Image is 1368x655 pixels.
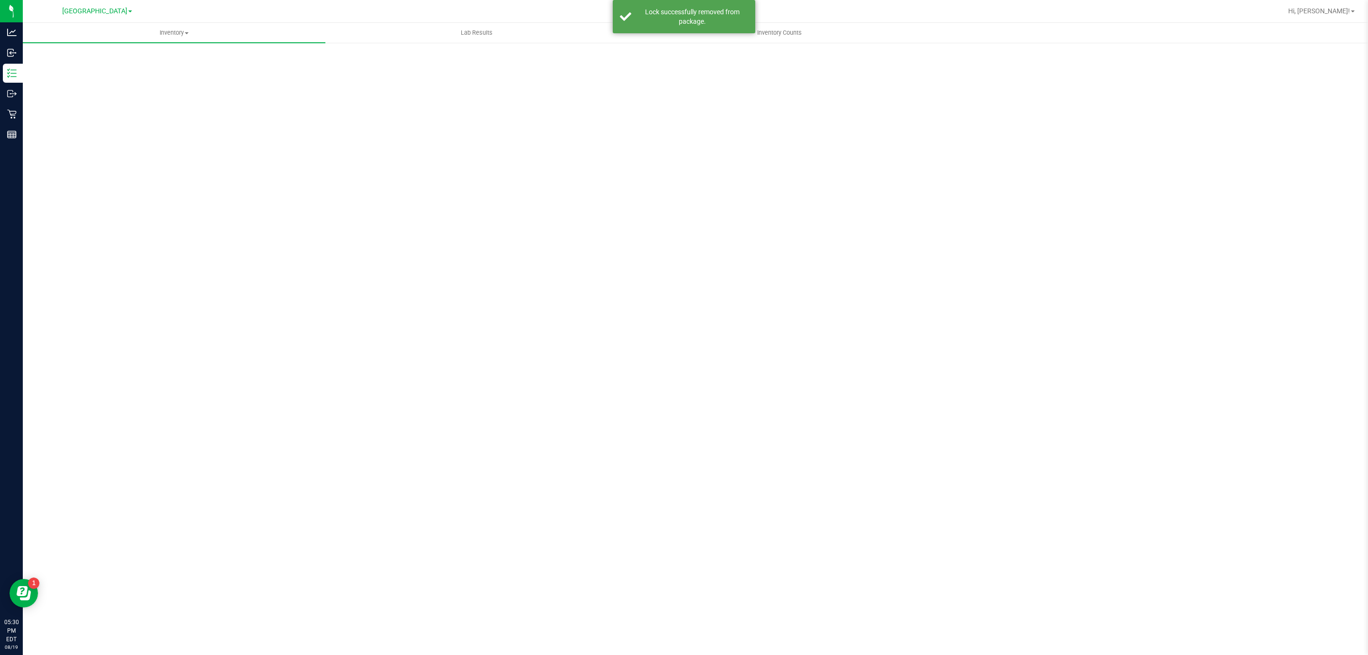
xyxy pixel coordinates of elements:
inline-svg: Retail [7,109,17,119]
span: Inventory [23,29,325,37]
p: 08/19 [4,644,19,651]
div: Lock successfully removed from package. [636,7,748,26]
inline-svg: Reports [7,130,17,139]
span: Hi, [PERSON_NAME]! [1288,7,1350,15]
inline-svg: Analytics [7,28,17,37]
span: [GEOGRAPHIC_DATA] [62,7,127,15]
p: 05:30 PM EDT [4,618,19,644]
span: Lab Results [448,29,505,37]
inline-svg: Inbound [7,48,17,58]
iframe: Resource center [9,579,38,607]
inline-svg: Inventory [7,68,17,78]
a: Inventory [23,23,325,43]
inline-svg: Outbound [7,89,17,98]
iframe: Resource center unread badge [28,578,39,589]
span: Inventory Counts [744,29,815,37]
a: Lab Results [325,23,628,43]
a: Inventory Counts [628,23,931,43]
